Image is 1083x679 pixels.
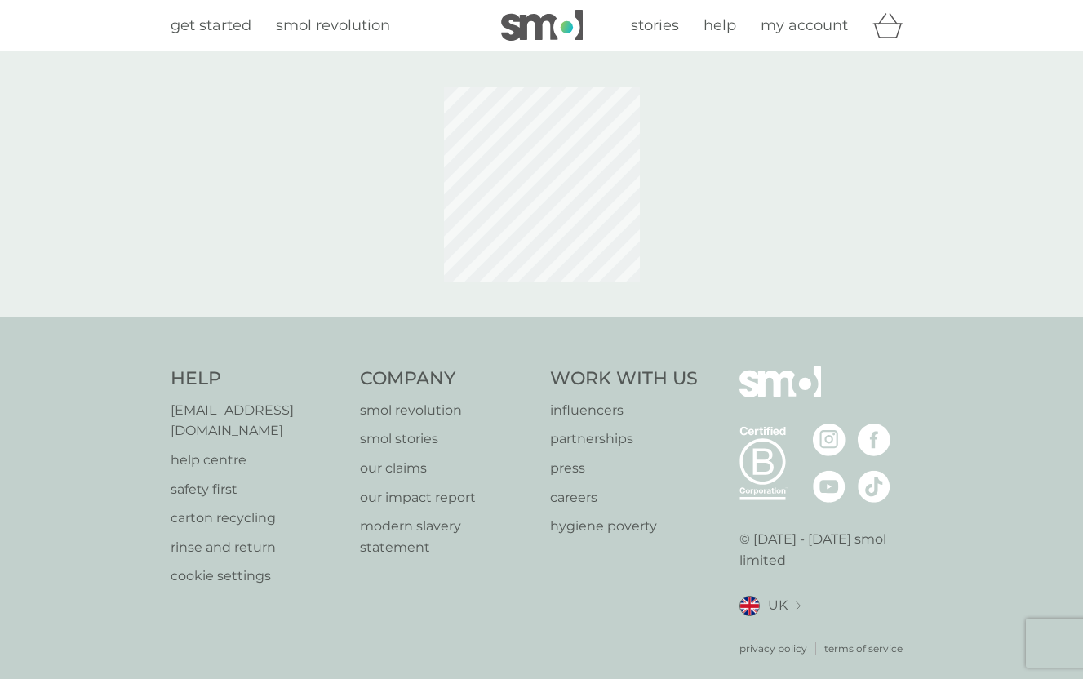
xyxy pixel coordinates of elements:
[704,16,736,34] span: help
[550,366,698,392] h4: Work With Us
[360,458,534,479] a: our claims
[631,14,679,38] a: stories
[813,470,846,503] img: visit the smol Youtube page
[360,400,534,421] a: smol revolution
[171,479,344,500] a: safety first
[171,566,344,587] a: cookie settings
[761,16,848,34] span: my account
[631,16,679,34] span: stories
[813,424,846,456] img: visit the smol Instagram page
[550,428,698,450] a: partnerships
[872,9,913,42] div: basket
[739,529,913,570] p: © [DATE] - [DATE] smol limited
[768,595,788,616] span: UK
[550,487,698,508] a: careers
[550,400,698,421] a: influencers
[276,14,390,38] a: smol revolution
[276,16,390,34] span: smol revolution
[739,366,821,422] img: smol
[360,516,534,557] a: modern slavery statement
[171,366,344,392] h4: Help
[501,10,583,41] img: smol
[550,516,698,537] a: hygiene poverty
[739,641,807,656] a: privacy policy
[171,450,344,471] a: help centre
[171,400,344,442] a: [EMAIL_ADDRESS][DOMAIN_NAME]
[360,428,534,450] a: smol stories
[360,366,534,392] h4: Company
[761,14,848,38] a: my account
[796,601,801,610] img: select a new location
[824,641,903,656] a: terms of service
[360,487,534,508] a: our impact report
[739,596,760,616] img: UK flag
[171,537,344,558] a: rinse and return
[858,470,890,503] img: visit the smol Tiktok page
[858,424,890,456] img: visit the smol Facebook page
[171,14,251,38] a: get started
[550,458,698,479] a: press
[171,508,344,529] a: carton recycling
[704,14,736,38] a: help
[171,16,251,34] span: get started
